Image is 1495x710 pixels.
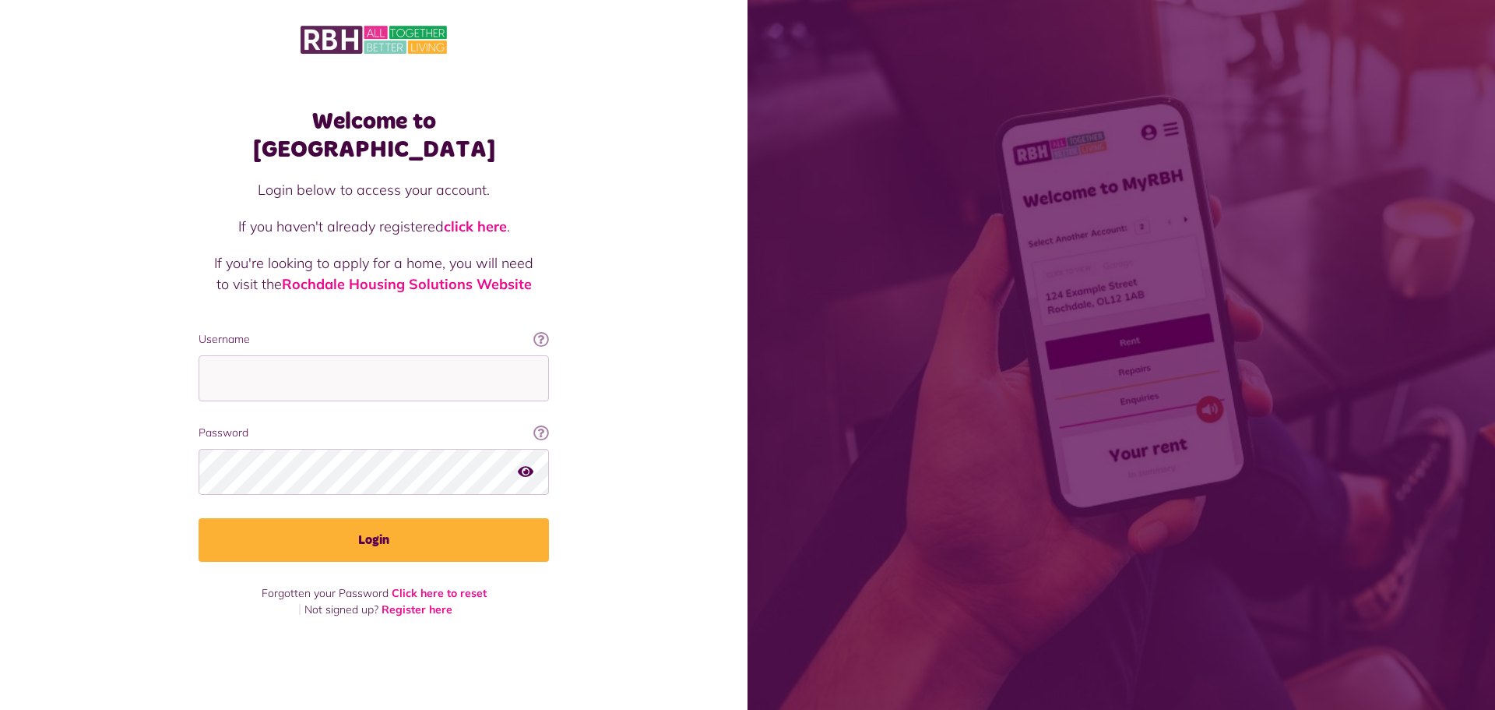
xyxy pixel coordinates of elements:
[392,586,487,600] a: Click here to reset
[262,586,389,600] span: Forgotten your Password
[282,275,532,293] a: Rochdale Housing Solutions Website
[199,108,549,164] h1: Welcome to [GEOGRAPHIC_DATA]
[304,602,378,616] span: Not signed up?
[214,179,533,200] p: Login below to access your account.
[214,216,533,237] p: If you haven't already registered .
[214,253,533,295] p: If you're looking to apply for a home, you will need to visit the
[382,602,452,616] a: Register here
[199,425,549,441] label: Password
[444,217,507,235] a: click here
[301,23,447,56] img: MyRBH
[199,518,549,562] button: Login
[199,331,549,348] label: Username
